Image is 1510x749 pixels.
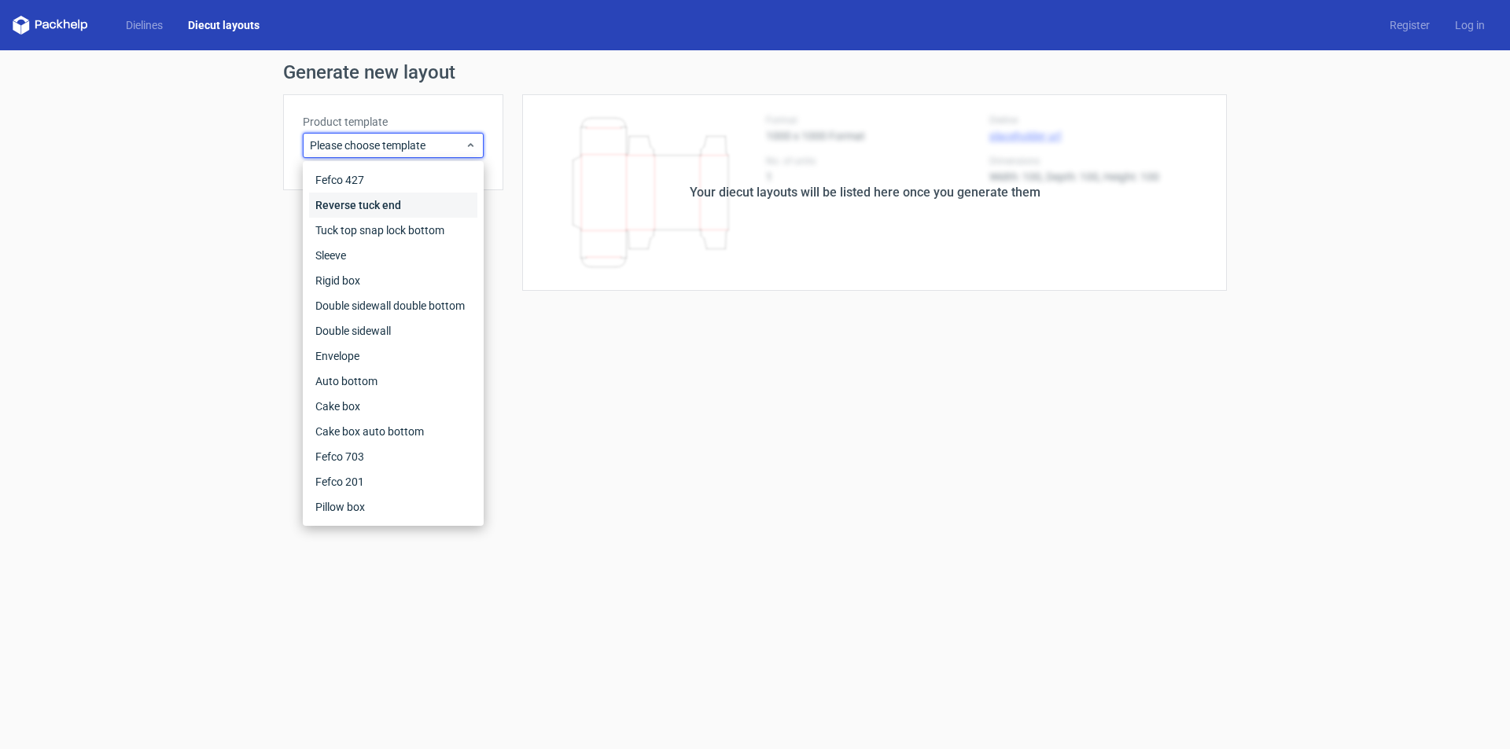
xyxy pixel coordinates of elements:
div: Envelope [309,343,477,369]
div: Cake box [309,394,477,419]
label: Product template [303,114,484,130]
div: Reverse tuck end [309,193,477,218]
div: Double sidewall double bottom [309,293,477,318]
span: Please choose template [310,138,465,153]
div: Fefco 201 [309,469,477,494]
a: Log in [1442,17,1497,33]
a: Register [1377,17,1442,33]
div: Double sidewall [309,318,477,343]
a: Dielines [113,17,175,33]
div: Rigid box [309,268,477,293]
div: Tuck top snap lock bottom [309,218,477,243]
div: Pillow box [309,494,477,520]
div: Your diecut layouts will be listed here once you generate them [690,183,1040,202]
div: Fefco 703 [309,444,477,469]
div: Cake box auto bottom [309,419,477,444]
div: Sleeve [309,243,477,268]
h1: Generate new layout [283,63,1227,82]
div: Fefco 427 [309,167,477,193]
a: Diecut layouts [175,17,272,33]
div: Auto bottom [309,369,477,394]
